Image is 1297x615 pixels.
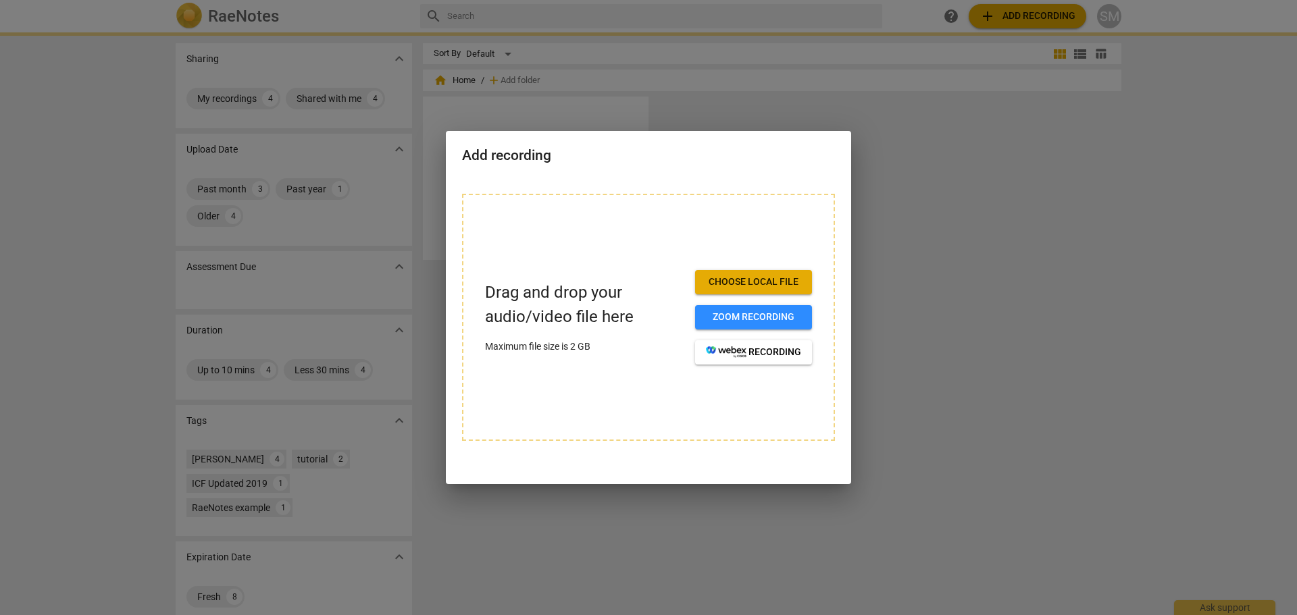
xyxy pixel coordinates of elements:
button: Choose local file [695,270,812,294]
span: Choose local file [706,275,801,289]
h2: Add recording [462,147,835,164]
span: Zoom recording [706,311,801,324]
p: Maximum file size is 2 GB [485,340,684,354]
p: Drag and drop your audio/video file here [485,281,684,328]
button: Zoom recording [695,305,812,329]
span: recording [706,346,801,359]
button: recording [695,340,812,365]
